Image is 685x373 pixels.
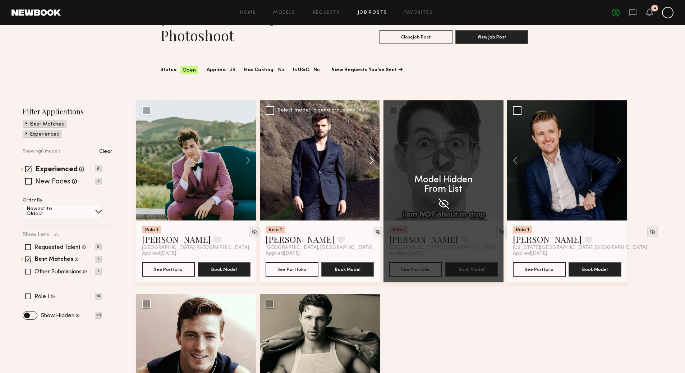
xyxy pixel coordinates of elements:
[273,10,295,15] a: Models
[404,10,433,15] a: Favorites
[513,245,647,251] span: [US_STATE][GEOGRAPHIC_DATA], [GEOGRAPHIC_DATA]
[41,313,74,319] label: Show Hidden
[293,66,311,74] span: Is UGC:
[95,268,102,275] p: 7
[513,226,532,233] div: Role 1
[35,245,81,250] label: Requested Talent
[95,293,102,300] p: 10
[266,251,374,256] div: Applied [DATE]
[23,106,112,116] h2: Filter Applications
[183,67,196,74] span: Open
[23,232,49,238] p: Show Less
[244,66,275,74] span: Has Casting:
[160,8,344,44] h1: [PERSON_NAME] FW25 Photoshoot
[95,165,102,172] p: 6
[99,149,112,154] p: Clear
[251,229,257,235] img: Unhide Model
[380,30,452,44] button: CloseJob Post
[513,262,566,277] button: See Portfolio
[35,257,73,263] label: Best Matches
[569,262,621,277] button: Book Model
[313,10,340,15] a: Requests
[358,10,387,15] a: Job Posts
[313,66,320,74] span: No
[142,226,161,233] div: Role 1
[332,68,403,73] a: View Requests You’ve Sent
[35,269,82,275] label: Other Submissions
[278,66,284,74] span: No
[30,132,60,137] p: Experienced
[513,233,582,245] a: [PERSON_NAME]
[142,233,211,245] a: [PERSON_NAME]
[278,108,366,113] div: Select model to send group request
[375,229,381,235] img: Unhide Model
[23,198,42,203] p: Order By
[653,6,656,10] div: 4
[649,229,656,235] img: Unhide Model
[23,149,61,154] p: Showing 6 models
[266,233,335,245] a: [PERSON_NAME]
[198,266,250,272] a: Book Model
[321,262,374,277] button: Book Model
[513,251,621,256] div: Applied [DATE]
[455,30,528,44] button: View Job Post
[142,251,250,256] div: Applied [DATE]
[95,178,102,185] p: 4
[207,66,227,74] span: Applied:
[414,176,473,194] p: Model Hidden From List
[321,266,374,272] a: Book Model
[35,294,50,300] label: Role 1
[437,197,450,210] img: Hiding Model
[266,245,373,251] span: [GEOGRAPHIC_DATA], [GEOGRAPHIC_DATA]
[240,10,256,15] a: Home
[95,312,102,319] p: 29
[95,256,102,263] p: 3
[142,262,195,277] button: See Portfolio
[160,66,178,74] span: Status:
[95,244,102,250] p: 0
[198,262,250,277] button: Book Model
[569,266,621,272] a: Book Model
[266,262,318,277] button: See Portfolio
[35,178,70,186] label: New Faces
[230,66,235,74] span: 39
[30,122,64,127] p: Best Matches
[266,226,285,233] div: Role 1
[142,245,249,251] span: [GEOGRAPHIC_DATA], [GEOGRAPHIC_DATA]
[36,166,78,173] label: Experienced
[27,206,69,217] p: Newest to Oldest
